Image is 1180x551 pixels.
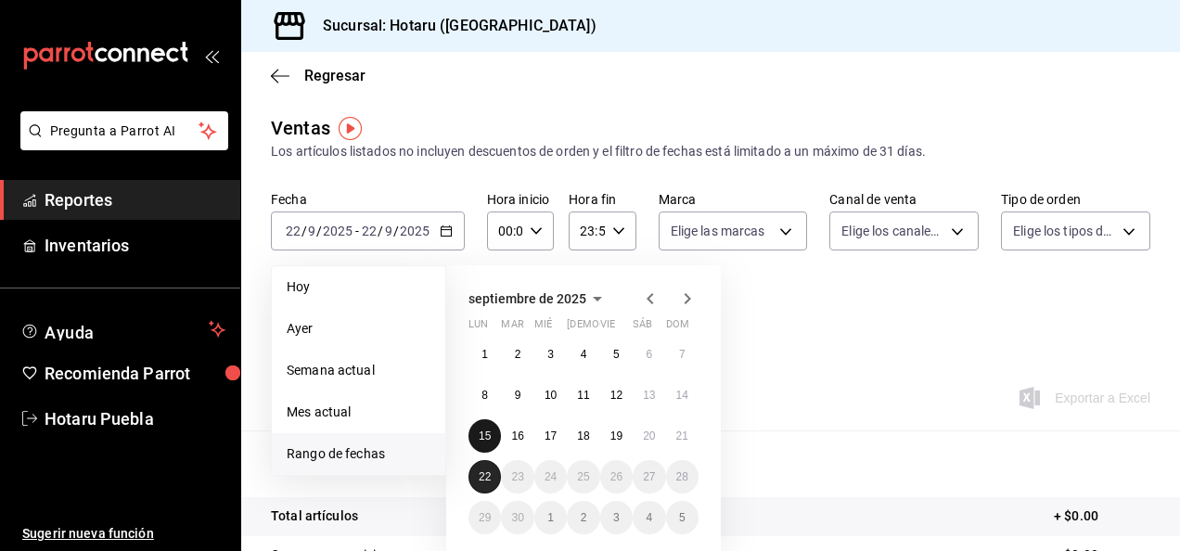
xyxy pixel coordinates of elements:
span: Rango de fechas [287,444,430,464]
span: Mes actual [287,403,430,422]
span: Pregunta a Parrot AI [50,122,199,141]
abbr: 27 de septiembre de 2025 [643,470,655,483]
button: 18 de septiembre de 2025 [567,419,599,453]
span: Hotaru Puebla [45,406,225,431]
button: 3 de octubre de 2025 [600,501,633,534]
abbr: 1 de septiembre de 2025 [481,348,488,361]
button: 2 de octubre de 2025 [567,501,599,534]
label: Canal de venta [829,193,979,206]
abbr: 3 de octubre de 2025 [613,511,620,524]
abbr: domingo [666,318,689,338]
input: -- [307,224,316,238]
abbr: 19 de septiembre de 2025 [610,429,622,442]
button: 17 de septiembre de 2025 [534,419,567,453]
span: Elige los canales de venta [841,222,944,240]
abbr: 3 de septiembre de 2025 [547,348,554,361]
input: ---- [399,224,430,238]
abbr: 16 de septiembre de 2025 [511,429,523,442]
button: 4 de octubre de 2025 [633,501,665,534]
abbr: 12 de septiembre de 2025 [610,389,622,402]
button: 27 de septiembre de 2025 [633,460,665,493]
img: Tooltip marker [339,117,362,140]
abbr: 29 de septiembre de 2025 [479,511,491,524]
button: 20 de septiembre de 2025 [633,419,665,453]
span: Ayuda [45,318,201,340]
button: 19 de septiembre de 2025 [600,419,633,453]
span: Regresar [304,67,366,84]
abbr: 7 de septiembre de 2025 [679,348,686,361]
abbr: 5 de octubre de 2025 [679,511,686,524]
abbr: 2 de septiembre de 2025 [515,348,521,361]
div: Ventas [271,114,330,142]
input: -- [361,224,378,238]
button: 4 de septiembre de 2025 [567,338,599,371]
abbr: 13 de septiembre de 2025 [643,389,655,402]
abbr: 18 de septiembre de 2025 [577,429,589,442]
input: ---- [322,224,353,238]
button: 8 de septiembre de 2025 [468,378,501,412]
button: 15 de septiembre de 2025 [468,419,501,453]
abbr: lunes [468,318,488,338]
span: / [378,224,383,238]
label: Hora inicio [487,193,554,206]
button: 24 de septiembre de 2025 [534,460,567,493]
abbr: 9 de septiembre de 2025 [515,389,521,402]
button: 22 de septiembre de 2025 [468,460,501,493]
abbr: 10 de septiembre de 2025 [545,389,557,402]
button: 13 de septiembre de 2025 [633,378,665,412]
abbr: 4 de septiembre de 2025 [581,348,587,361]
abbr: 20 de septiembre de 2025 [643,429,655,442]
button: 3 de septiembre de 2025 [534,338,567,371]
label: Fecha [271,193,465,206]
h3: Sucursal: Hotaru ([GEOGRAPHIC_DATA]) [308,15,596,37]
abbr: viernes [600,318,615,338]
span: Elige los tipos de orden [1013,222,1116,240]
span: Hoy [287,277,430,297]
abbr: 22 de septiembre de 2025 [479,470,491,483]
a: Pregunta a Parrot AI [13,135,228,154]
div: Los artículos listados no incluyen descuentos de orden y el filtro de fechas está limitado a un m... [271,142,1150,161]
abbr: 25 de septiembre de 2025 [577,470,589,483]
abbr: sábado [633,318,652,338]
abbr: 5 de septiembre de 2025 [613,348,620,361]
button: open_drawer_menu [204,48,219,63]
input: -- [285,224,301,238]
button: 5 de octubre de 2025 [666,501,699,534]
input: -- [384,224,393,238]
button: 6 de septiembre de 2025 [633,338,665,371]
abbr: 17 de septiembre de 2025 [545,429,557,442]
button: 28 de septiembre de 2025 [666,460,699,493]
span: Reportes [45,187,225,212]
button: 5 de septiembre de 2025 [600,338,633,371]
abbr: 11 de septiembre de 2025 [577,389,589,402]
button: 29 de septiembre de 2025 [468,501,501,534]
abbr: 24 de septiembre de 2025 [545,470,557,483]
button: 10 de septiembre de 2025 [534,378,567,412]
abbr: 30 de septiembre de 2025 [511,511,523,524]
abbr: 15 de septiembre de 2025 [479,429,491,442]
abbr: 26 de septiembre de 2025 [610,470,622,483]
label: Hora fin [569,193,635,206]
abbr: 21 de septiembre de 2025 [676,429,688,442]
abbr: 6 de septiembre de 2025 [646,348,652,361]
abbr: 23 de septiembre de 2025 [511,470,523,483]
button: 9 de septiembre de 2025 [501,378,533,412]
abbr: 2 de octubre de 2025 [581,511,587,524]
span: / [316,224,322,238]
button: Regresar [271,67,366,84]
abbr: 4 de octubre de 2025 [646,511,652,524]
button: 26 de septiembre de 2025 [600,460,633,493]
button: Pregunta a Parrot AI [20,111,228,150]
span: Recomienda Parrot [45,361,225,386]
button: 7 de septiembre de 2025 [666,338,699,371]
button: 16 de septiembre de 2025 [501,419,533,453]
abbr: 8 de septiembre de 2025 [481,389,488,402]
abbr: 1 de octubre de 2025 [547,511,554,524]
button: 21 de septiembre de 2025 [666,419,699,453]
label: Tipo de orden [1001,193,1150,206]
button: 30 de septiembre de 2025 [501,501,533,534]
button: 14 de septiembre de 2025 [666,378,699,412]
label: Marca [659,193,808,206]
p: Total artículos [271,506,358,526]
